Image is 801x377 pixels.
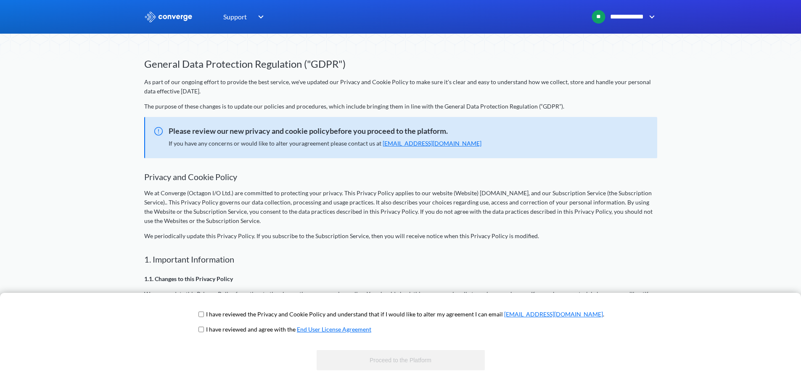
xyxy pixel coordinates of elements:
[144,289,657,327] p: We may update this Privacy Policy from time to time by posting a new version online. You should c...
[169,140,481,147] span: If you have any concerns or would like to alter your agreement please contact us at
[504,311,603,318] a: [EMAIL_ADDRESS][DOMAIN_NAME]
[144,11,193,22] img: logo_ewhite.svg
[644,12,657,22] img: downArrow.svg
[206,310,604,319] p: I have reviewed the Privacy and Cookie Policy and understand that if I would like to alter my agr...
[317,350,485,370] button: Proceed to the Platform
[253,12,266,22] img: downArrow.svg
[145,125,649,137] span: Please review our new privacy and cookie policybefore you proceed to the platform.
[206,325,371,334] p: I have reviewed and agree with the
[144,77,657,96] p: As part of our ongoing effort to provide the best service, we've updated our Privacy and Cookie P...
[144,231,657,241] p: We periodically update this Privacy Policy. If you subscribe to the Subscription Service, then yo...
[383,140,481,147] a: [EMAIL_ADDRESS][DOMAIN_NAME]
[297,326,371,333] a: End User License Agreement
[144,188,657,226] p: We at Converge (Octagon I/O Ltd.) are committed to protecting your privacy. This Privacy Policy a...
[223,11,247,22] span: Support
[144,254,657,264] h2: 1. Important Information
[144,274,657,284] p: 1.1. Changes to this Privacy Policy
[144,102,657,111] p: The purpose of these changes is to update our policies and procedures, which include bringing the...
[144,172,657,182] h2: Privacy and Cookie Policy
